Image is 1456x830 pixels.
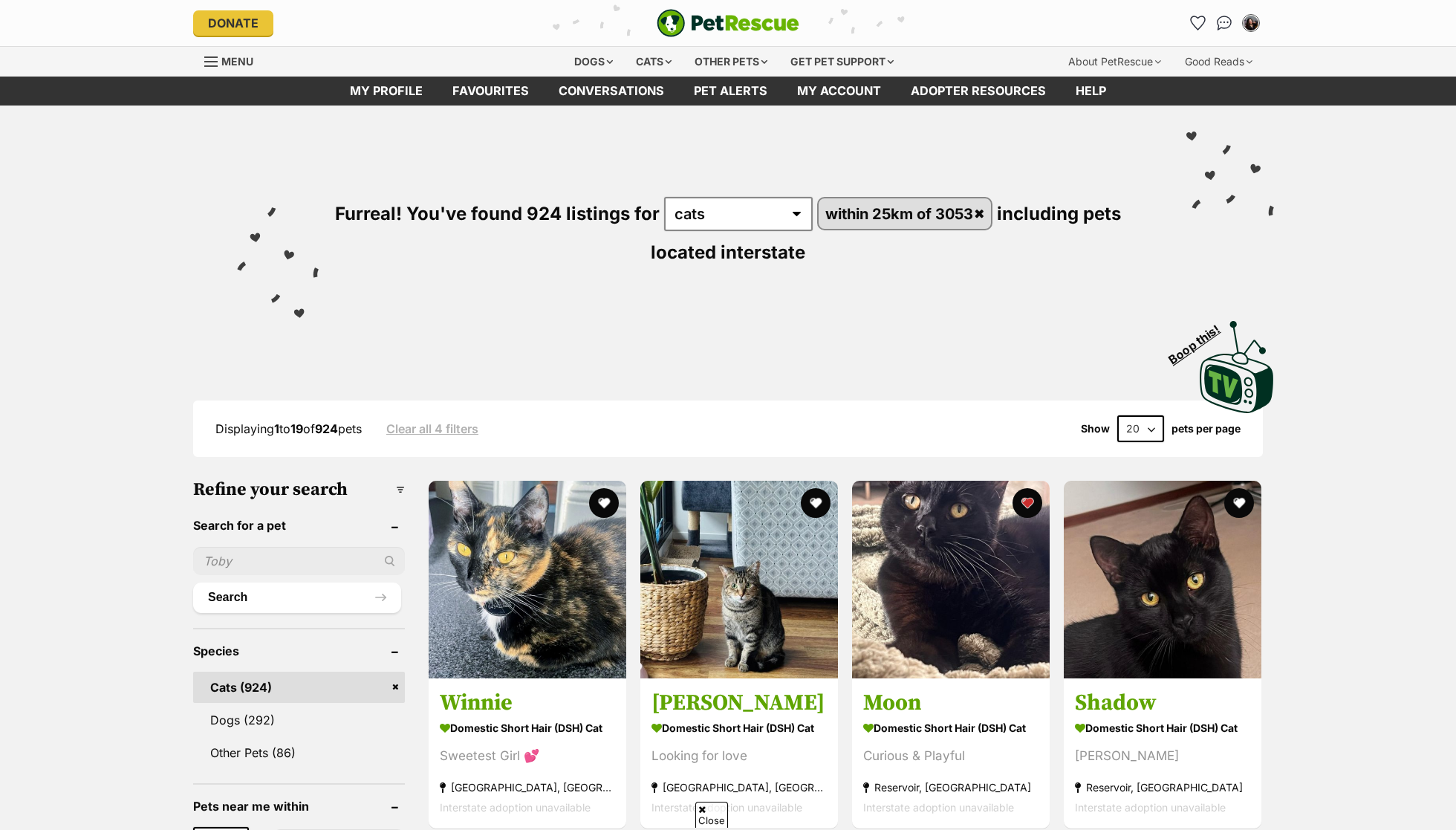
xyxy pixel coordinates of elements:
div: Looking for love [651,747,827,767]
strong: Reservoir, [GEOGRAPHIC_DATA] [863,778,1039,798]
button: favourite [1013,488,1042,518]
span: Displaying to of pets [215,421,362,436]
button: My account [1239,11,1263,35]
ul: Account quick links [1186,11,1263,35]
h3: Moon [863,690,1039,718]
div: Curious & Playful [863,747,1039,767]
a: Favourites [1186,11,1209,35]
a: Moon Domestic Short Hair (DSH) Cat Curious & Playful Reservoir, [GEOGRAPHIC_DATA] Interstate adop... [852,678,1050,829]
a: Winnie Domestic Short Hair (DSH) Cat Sweetest Girl 💕 [GEOGRAPHIC_DATA], [GEOGRAPHIC_DATA] Interst... [429,678,626,829]
a: conversations [544,77,679,106]
span: Interstate adoption unavailable [440,802,591,814]
img: chat-41dd97257d64d25036548639549fe6c8038ab92f7586957e7f3b1b290dea8141.svg [1217,16,1232,30]
a: Conversations [1212,11,1236,35]
strong: Reservoir, [GEOGRAPHIC_DATA] [1075,778,1250,798]
img: PetRescue TV logo [1200,321,1274,413]
a: My profile [335,77,438,106]
strong: Domestic Short Hair (DSH) Cat [863,718,1039,739]
img: Duong Do (Freya) profile pic [1244,16,1258,30]
a: Shadow Domestic Short Hair (DSH) Cat [PERSON_NAME] Reservoir, [GEOGRAPHIC_DATA] Interstate adopti... [1064,678,1261,829]
a: Menu [204,47,264,74]
span: Interstate adoption unavailable [863,802,1014,814]
span: Show [1081,423,1110,435]
h3: [PERSON_NAME] [651,690,827,718]
span: Furreal! You've found 924 listings for [335,203,660,224]
div: [PERSON_NAME] [1075,747,1250,767]
strong: 1 [274,421,279,436]
span: Close [695,802,728,828]
h3: Shadow [1075,690,1250,718]
strong: [GEOGRAPHIC_DATA], [GEOGRAPHIC_DATA] [651,778,827,798]
a: Help [1061,77,1121,106]
img: Winnie - Domestic Short Hair (DSH) Cat [429,481,626,678]
div: Cats [625,47,682,77]
header: Search for a pet [193,519,405,532]
a: Other Pets (86) [193,737,405,768]
span: Menu [221,55,253,68]
div: Get pet support [780,47,904,77]
button: favourite [589,488,619,518]
a: Dogs (292) [193,704,405,736]
a: Adopter resources [896,77,1061,106]
input: Toby [193,547,405,575]
a: Favourites [438,77,544,106]
h3: Refine your search [193,479,405,500]
img: Moon - Domestic Short Hair (DSH) Cat [852,481,1050,678]
h3: Winnie [440,690,615,718]
header: Species [193,644,405,658]
div: Dogs [564,47,623,77]
span: Interstate adoption unavailable [651,802,802,814]
strong: Domestic Short Hair (DSH) Cat [440,718,615,739]
strong: Domestic Short Hair (DSH) Cat [651,718,827,739]
img: Bruno - Domestic Short Hair (DSH) Cat [640,481,838,678]
div: Sweetest Girl 💕 [440,747,615,767]
a: within 25km of 3053 [819,198,992,229]
div: About PetRescue [1058,47,1171,77]
a: Pet alerts [679,77,782,106]
strong: 19 [290,421,303,436]
span: Interstate adoption unavailable [1075,802,1226,814]
button: favourite [1224,488,1254,518]
button: Search [193,583,401,612]
a: Clear all 4 filters [386,422,478,435]
span: Boop this! [1166,313,1235,366]
a: My account [782,77,896,106]
div: Good Reads [1174,47,1263,77]
a: [PERSON_NAME] Domestic Short Hair (DSH) Cat Looking for love [GEOGRAPHIC_DATA], [GEOGRAPHIC_DATA]... [640,678,838,829]
img: Shadow - Domestic Short Hair (DSH) Cat [1064,481,1261,678]
button: favourite [801,488,831,518]
span: including pets located interstate [651,203,1121,263]
strong: Domestic Short Hair (DSH) Cat [1075,718,1250,739]
a: PetRescue [657,9,799,37]
label: pets per page [1171,423,1241,435]
img: logo-e224e6f780fb5917bec1dbf3a21bbac754714ae5b6737aabdf751b685950b380.svg [657,9,799,37]
header: Pets near me within [193,800,405,813]
div: Other pets [684,47,778,77]
a: Donate [193,10,273,36]
strong: 924 [315,421,338,436]
strong: [GEOGRAPHIC_DATA], [GEOGRAPHIC_DATA] [440,778,615,798]
a: Cats (924) [193,672,405,703]
a: Boop this! [1200,308,1274,416]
